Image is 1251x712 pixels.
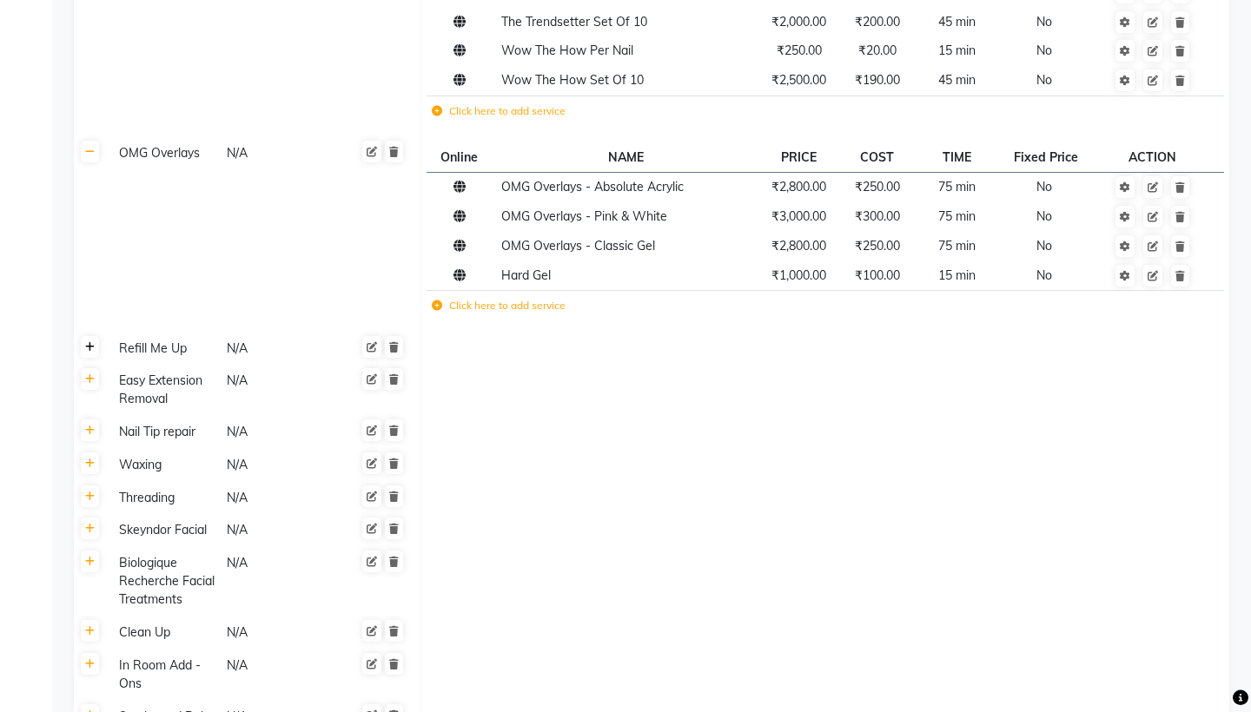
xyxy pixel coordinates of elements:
span: No [1036,179,1052,194]
span: OMG Overlays - Pink & White [501,208,667,224]
div: N/A [225,487,331,509]
span: No [1036,238,1052,254]
span: ₹2,800.00 [771,179,826,194]
th: PRICE [757,142,841,172]
span: OMG Overlays - Absolute Acrylic [501,179,684,194]
th: COST [841,142,913,172]
span: No [1036,267,1052,283]
span: ₹1,000.00 [771,267,826,283]
label: Click here to add service [432,298,566,313]
th: ACTION [1095,142,1209,172]
div: Skeyndor Facial [112,519,218,541]
span: ₹190.00 [855,72,900,88]
span: ₹200.00 [855,14,900,30]
span: ₹2,800.00 [771,238,826,254]
span: The Trendsetter Set Of 10 [501,14,647,30]
span: ₹250.00 [855,179,900,194]
span: ₹2,000.00 [771,14,826,30]
span: ₹100.00 [855,267,900,283]
span: 15 min [938,267,976,283]
span: ₹300.00 [855,208,900,224]
span: ₹2,500.00 [771,72,826,88]
th: Fixed Price [1000,142,1095,172]
div: N/A [225,655,331,695]
span: 45 min [938,14,976,30]
div: N/A [225,622,331,643]
div: Clean Up [112,622,218,643]
div: Biologique Recherche Facial Treatments [112,552,218,610]
div: Refill Me Up [112,338,218,359]
div: In Room Add - Ons [112,655,218,695]
span: No [1036,72,1052,88]
div: Waxing [112,454,218,476]
span: No [1036,208,1052,224]
th: NAME [496,142,757,172]
span: Wow The How Per Nail [501,43,633,58]
span: ₹250.00 [855,238,900,254]
div: N/A [225,370,331,410]
div: N/A [225,338,331,359]
span: Hard Gel [501,267,551,283]
span: ₹20.00 [858,43,897,58]
th: TIME [913,142,1000,172]
span: No [1036,43,1052,58]
span: 15 min [938,43,976,58]
div: N/A [225,454,331,476]
span: ₹3,000.00 [771,208,826,224]
span: 75 min [938,208,976,224]
span: 45 min [938,72,976,88]
div: Threading [112,487,218,509]
th: Online [427,142,496,172]
div: N/A [225,142,331,164]
div: Nail Tip repair [112,421,218,443]
div: Easy Extension Removal [112,370,218,410]
span: OMG Overlays - Classic Gel [501,238,655,254]
div: OMG Overlays [112,142,218,164]
span: Wow The How Set Of 10 [501,72,644,88]
div: N/A [225,421,331,443]
span: 75 min [938,179,976,194]
span: No [1036,14,1052,30]
span: 75 min [938,238,976,254]
div: N/A [225,519,331,541]
span: ₹250.00 [777,43,822,58]
label: Click here to add service [432,103,566,119]
div: N/A [225,552,331,610]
